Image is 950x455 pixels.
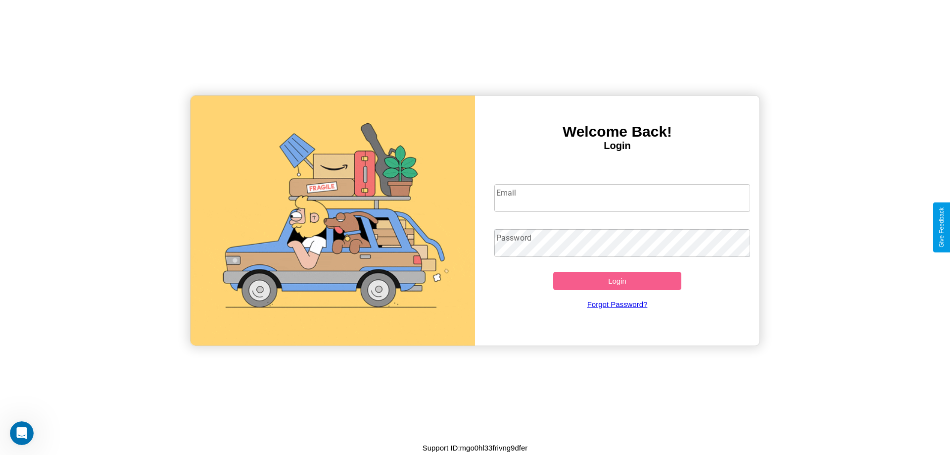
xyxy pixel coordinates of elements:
[489,290,746,318] a: Forgot Password?
[10,421,34,445] iframe: Intercom live chat
[423,441,528,455] p: Support ID: mgo0hl33frivng9dfer
[553,272,681,290] button: Login
[938,207,945,248] div: Give Feedback
[190,96,475,346] img: gif
[475,140,760,152] h4: Login
[475,123,760,140] h3: Welcome Back!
